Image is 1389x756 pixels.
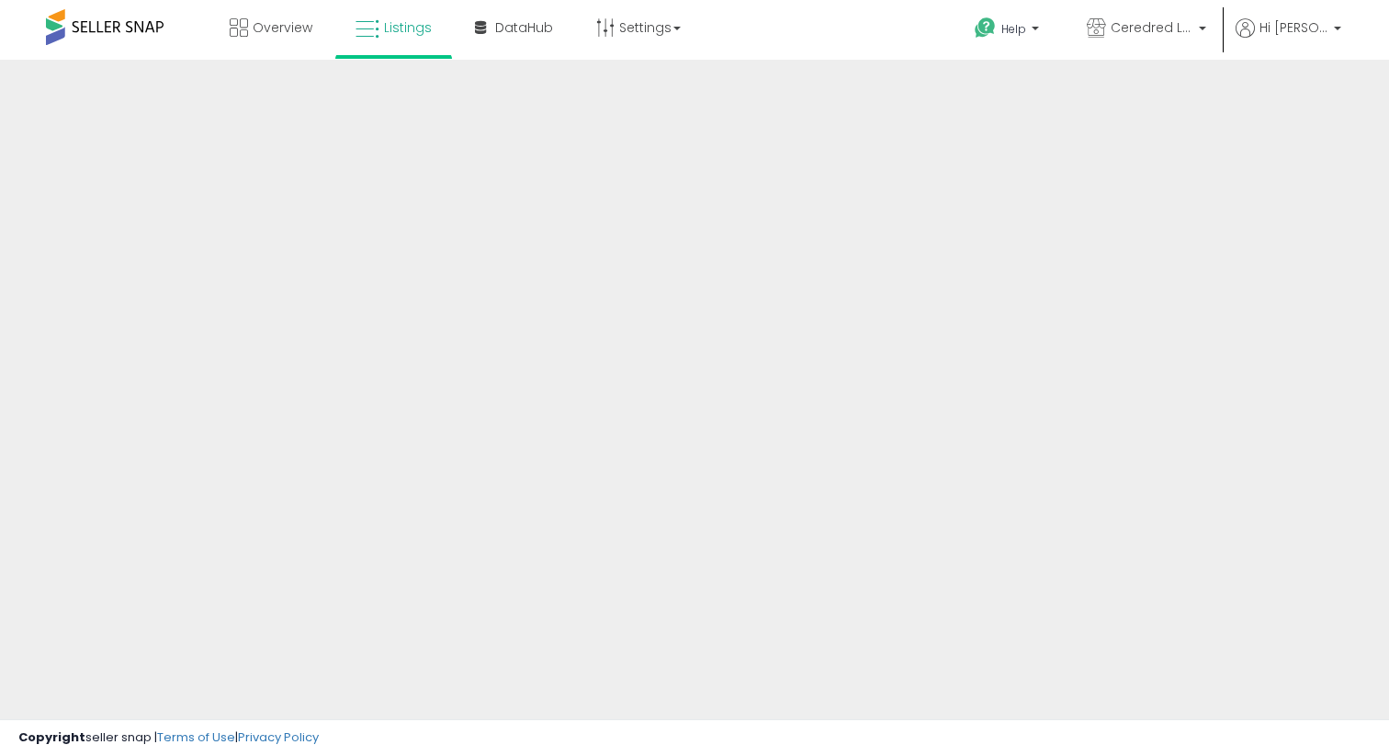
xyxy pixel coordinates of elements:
span: Help [1001,21,1026,37]
div: seller snap | | [18,729,319,747]
span: DataHub [495,18,553,37]
i: Get Help [974,17,997,39]
span: Listings [384,18,432,37]
span: Overview [253,18,312,37]
a: Hi [PERSON_NAME] [1236,18,1341,60]
span: Hi [PERSON_NAME] [1259,18,1328,37]
a: Privacy Policy [238,728,319,746]
a: Terms of Use [157,728,235,746]
a: Help [960,3,1057,60]
span: Ceredred LLC - [GEOGRAPHIC_DATA] [1111,18,1193,37]
strong: Copyright [18,728,85,746]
